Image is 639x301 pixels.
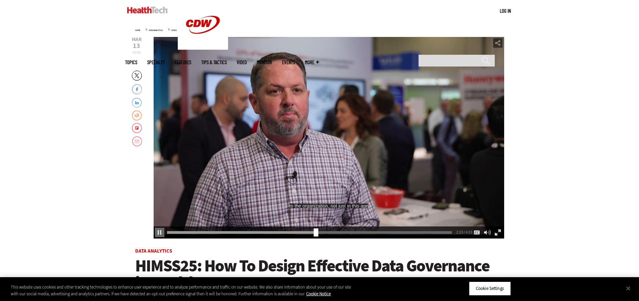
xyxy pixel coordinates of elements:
[469,282,511,296] button: Cookie Settings
[289,204,369,208] div: to the organization, not just in this age
[305,60,319,65] span: More
[135,248,172,254] a: Data Analytics
[500,7,511,14] div: User menu
[306,291,331,297] a: More information about your privacy
[257,60,272,65] a: MonITor
[11,284,352,297] div: This website uses cookies and other tracking technologies to enhance user experience and to analy...
[175,60,191,65] a: Features
[237,60,247,65] a: Video
[457,230,470,234] div: 2:23 / 4:33
[282,60,295,65] a: Events
[482,228,492,237] div: Mute
[154,37,504,239] div: Video viewer
[127,7,168,13] img: Home
[621,281,636,296] button: Close
[493,228,502,237] div: Full Screen
[178,44,228,51] a: CDW
[135,255,489,294] span: HIMSS25: How To Design Effective Data Governance in Healthcare
[472,228,482,237] div: Disable Closed Captioning
[155,228,164,237] div: Pause
[125,60,137,65] span: Topics
[201,60,227,65] a: Tips & Tactics
[147,60,165,65] span: Specialty
[314,228,318,236] div: Seek Video
[500,8,511,14] a: Log in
